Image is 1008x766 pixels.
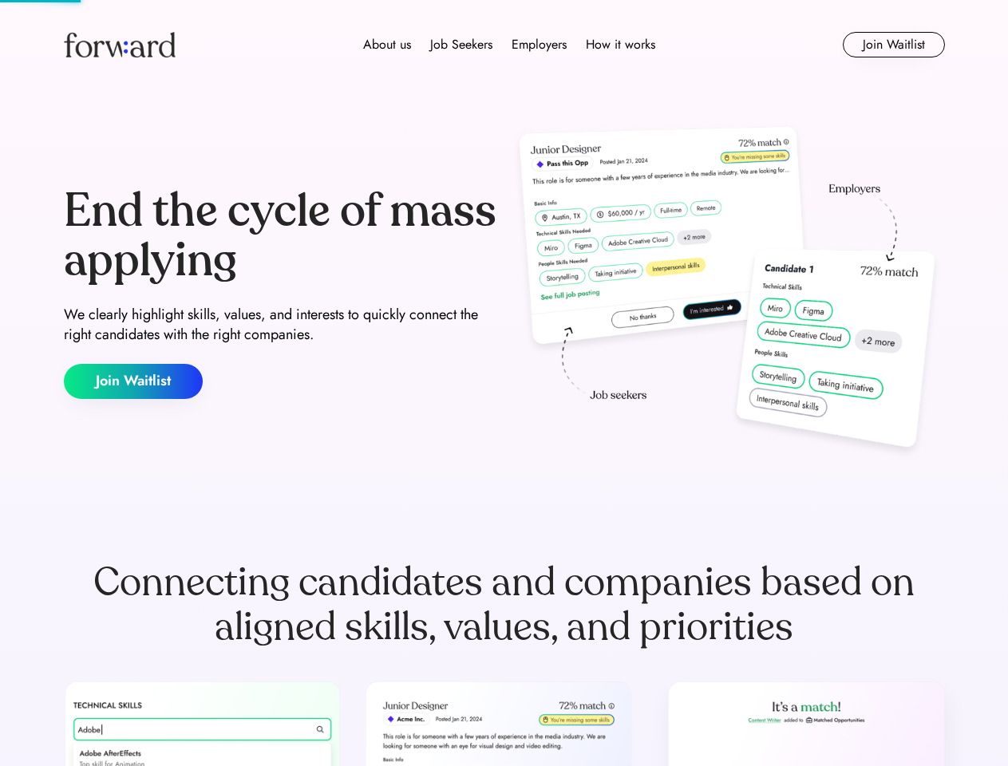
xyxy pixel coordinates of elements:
img: hero-image.png [511,121,945,464]
div: How it works [586,35,655,54]
div: End the cycle of mass applying [64,187,498,285]
div: Job Seekers [430,35,492,54]
div: We clearly highlight skills, values, and interests to quickly connect the right candidates with t... [64,305,498,345]
img: Forward logo [64,32,176,57]
button: Join Waitlist [64,364,203,399]
div: Employers [512,35,567,54]
div: Connecting candidates and companies based on aligned skills, values, and priorities [64,560,945,650]
div: About us [363,35,411,54]
button: Join Waitlist [843,32,945,57]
